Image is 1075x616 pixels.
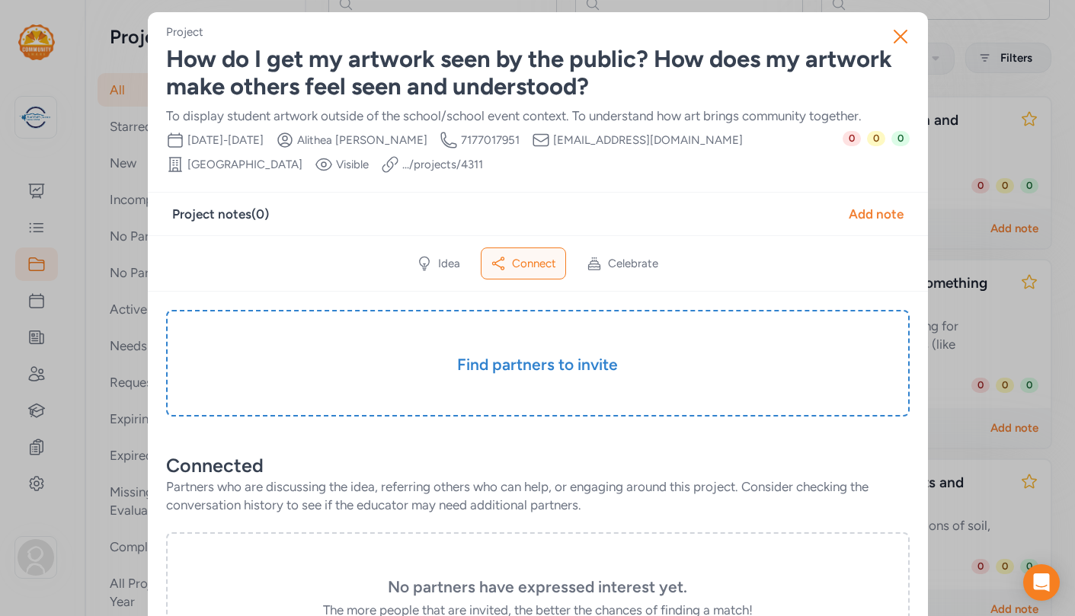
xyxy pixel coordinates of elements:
span: 7177017951 [461,132,520,148]
span: 0 [891,131,910,146]
div: Project notes ( 0 ) [172,205,269,223]
div: Open Intercom Messenger [1023,564,1060,601]
h3: Find partners to invite [204,354,872,375]
div: Add note [849,205,904,223]
div: Partners who are discussing the idea, referring others who can help, or engaging around this proj... [166,477,910,514]
span: [DATE] - [DATE] [187,132,264,148]
span: Alithea [PERSON_NAME] [297,132,427,148]
span: 0 [867,131,885,146]
span: [GEOGRAPHIC_DATA] [187,157,302,172]
a: .../projects/4311 [402,157,483,172]
div: Connected [166,453,910,477]
span: [EMAIL_ADDRESS][DOMAIN_NAME] [553,132,743,148]
span: 0 [843,131,861,146]
span: Idea [438,256,460,271]
span: Celebrate [608,256,658,271]
div: Project [166,24,203,40]
span: Connect [512,256,556,271]
h3: No partners have expressed interest yet. [204,576,872,598]
div: To display student artwork outside of the school/school event context. To understand how art brin... [166,107,910,125]
span: Visible [336,157,369,172]
div: How do I get my artwork seen by the public? How does my artwork make others feel seen and underst... [166,46,910,101]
